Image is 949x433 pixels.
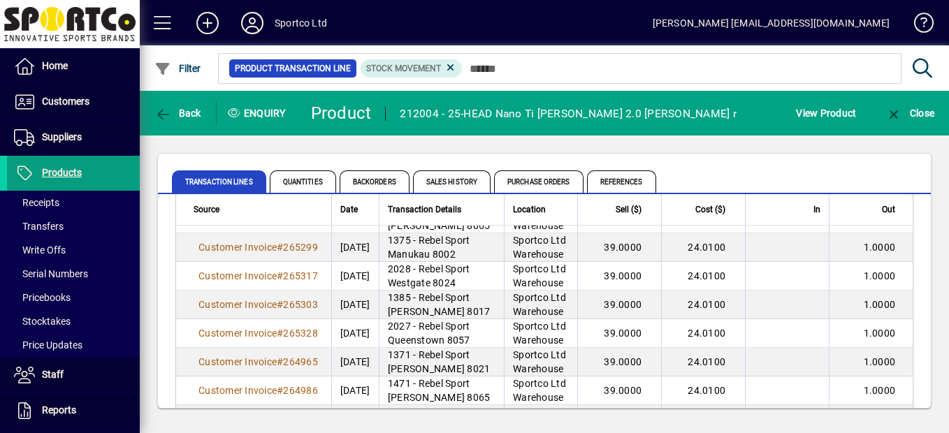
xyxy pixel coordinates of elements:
span: 1.0000 [864,242,896,253]
a: Home [7,49,140,84]
span: 1.0000 [864,385,896,396]
span: Customer Invoice [198,270,277,281]
span: 265299 [283,242,318,253]
span: Customers [42,96,89,107]
a: Customer Invoice#265299 [194,240,323,255]
button: Close [882,101,938,126]
button: Profile [230,10,275,36]
span: Serial Numbers [14,268,88,279]
div: Enquiry [217,102,300,124]
span: # [277,270,283,281]
span: Close [885,108,934,119]
span: Suppliers [42,131,82,142]
span: # [277,299,283,310]
span: Sell ($) [616,202,642,217]
td: [DATE] [331,348,379,376]
a: Stocktakes [7,309,140,333]
span: Sportco Ltd Warehouse [513,235,566,260]
span: 264965 [283,356,318,367]
td: [DATE] [331,319,379,348]
button: Back [151,101,205,126]
span: 1.0000 [864,328,896,339]
span: 1.0000 [864,270,896,281]
a: Customer Invoice#264986 [194,383,323,398]
span: Sportco Ltd Warehouse [513,349,566,374]
a: Knowledge Base [904,3,932,48]
button: Add [185,10,230,36]
td: 39.0000 [577,319,661,348]
app-page-header-button: Back [140,101,217,126]
span: Quantities [270,170,336,193]
span: # [277,328,283,339]
span: Date [340,202,358,217]
td: 1375 - Rebel Sport Manukau 8002 [379,233,504,262]
button: Filter [151,56,205,81]
a: Write Offs [7,238,140,262]
span: 1.0000 [864,356,896,367]
td: 1385 - Rebel Sport [PERSON_NAME] 8017 [379,291,504,319]
td: 1371 - Rebel Sport [PERSON_NAME] 8021 [379,348,504,376]
td: [DATE] [331,262,379,291]
a: Serial Numbers [7,262,140,286]
div: [PERSON_NAME] [EMAIL_ADDRESS][DOMAIN_NAME] [653,12,890,34]
td: 39.0000 [577,233,661,262]
span: Location [513,202,546,217]
span: Out [882,202,895,217]
td: 39.0000 [577,348,661,376]
span: Write Offs [14,244,66,256]
span: # [277,242,283,253]
span: Reports [42,404,76,416]
span: Customer Invoice [198,328,277,339]
span: 264986 [283,385,318,396]
span: Customer Invoice [198,299,277,310]
a: Receipts [7,191,140,214]
mat-chip: Product Transaction Type: Stock movement [361,59,463,78]
a: Pricebooks [7,286,140,309]
a: Customers [7,85,140,119]
td: 2027 - Rebel Sport Queenstown 8057 [379,319,504,348]
td: [DATE] [331,233,379,262]
div: Cost ($) [670,202,738,217]
a: Staff [7,358,140,392]
span: View Product [796,102,856,124]
td: 24.0100 [661,262,745,291]
span: 1.0000 [864,299,896,310]
span: Back [154,108,201,119]
span: Stock movement [366,64,441,73]
span: 265328 [283,328,318,339]
td: 24.0100 [661,291,745,319]
td: 24.0100 [661,348,745,376]
span: Receipts [14,197,59,208]
span: Sportco Ltd Warehouse [513,321,566,346]
span: References [587,170,656,193]
span: Products [42,167,82,178]
span: Source [194,202,219,217]
span: 265317 [283,270,318,281]
td: 24.0100 [661,319,745,348]
span: Transaction Details [388,202,461,217]
span: Sportco Ltd Warehouse [513,292,566,317]
div: Product [311,102,372,124]
span: Customer Invoice [198,356,277,367]
span: Price Updates [14,339,82,351]
div: Sell ($) [586,202,654,217]
span: Sales History [413,170,491,193]
a: Reports [7,393,140,428]
span: Pricebooks [14,292,71,303]
a: Transfers [7,214,140,238]
td: 1471 - Rebel Sport [PERSON_NAME] 8065 [379,376,504,405]
a: Price Updates [7,333,140,357]
a: Suppliers [7,120,140,155]
span: # [277,356,283,367]
span: # [277,385,283,396]
td: 24.0100 [661,233,745,262]
span: Sportco Ltd Warehouse [513,406,566,432]
span: Stocktakes [14,316,71,327]
span: Home [42,60,68,71]
span: Transaction Lines [172,170,266,193]
td: [DATE] [331,376,379,405]
span: Sportco Ltd Warehouse [513,263,566,288]
span: Staff [42,369,64,380]
td: 39.0000 [577,376,661,405]
a: Customer Invoice#265328 [194,325,323,341]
